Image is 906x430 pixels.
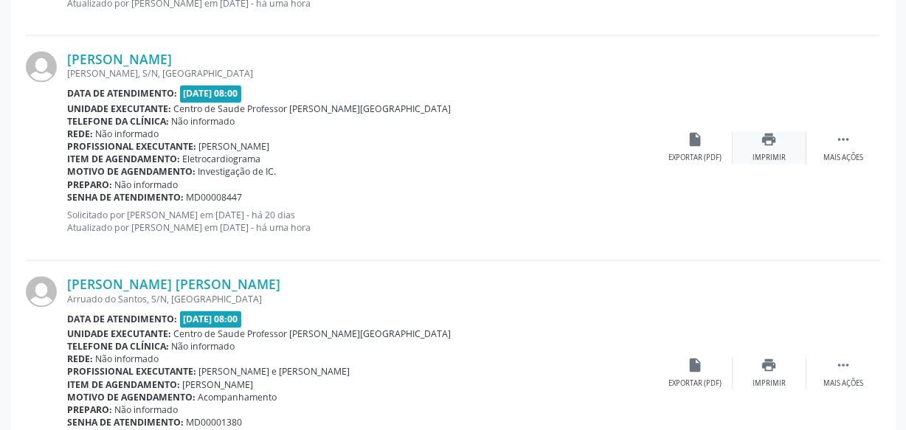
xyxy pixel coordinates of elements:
span: Acompanhamento [198,392,277,404]
span: [PERSON_NAME] [183,379,254,392]
a: [PERSON_NAME] [PERSON_NAME] [67,277,280,293]
b: Profissional executante: [67,141,196,153]
i: insert_drive_file [688,132,704,148]
span: [PERSON_NAME] [199,141,270,153]
b: Telefone da clínica: [67,341,169,353]
img: img [26,277,57,308]
i:  [835,132,851,148]
i:  [835,358,851,374]
b: Item de agendamento: [67,153,180,166]
div: Mais ações [823,153,863,164]
p: Solicitado por [PERSON_NAME] em [DATE] - há 20 dias Atualizado por [PERSON_NAME] em [DATE] - há u... [67,209,659,235]
img: img [26,52,57,83]
div: Exportar (PDF) [669,153,722,164]
b: Senha de atendimento: [67,192,184,204]
span: MD00008447 [187,192,243,204]
span: Investigação de IC. [198,166,277,178]
b: Telefone da clínica: [67,116,169,128]
span: MD00001380 [187,417,243,429]
b: Rede: [67,128,93,141]
span: [DATE] 08:00 [180,311,242,328]
span: [PERSON_NAME] e [PERSON_NAME] [199,366,350,378]
span: Centro de Saude Professor [PERSON_NAME][GEOGRAPHIC_DATA] [174,103,452,116]
div: Imprimir [753,153,786,164]
span: Não informado [172,116,235,128]
span: Não informado [96,128,159,141]
b: Motivo de agendamento: [67,166,196,178]
b: Senha de atendimento: [67,417,184,429]
span: [DATE] 08:00 [180,86,242,103]
span: Não informado [115,404,179,417]
div: Mais ações [823,379,863,389]
b: Data de atendimento: [67,88,177,100]
span: Não informado [96,353,159,366]
div: [PERSON_NAME], S/N, [GEOGRAPHIC_DATA] [67,68,659,80]
i: print [761,132,778,148]
span: Centro de Saude Professor [PERSON_NAME][GEOGRAPHIC_DATA] [174,328,452,341]
span: Eletrocardiograma [183,153,261,166]
b: Preparo: [67,179,112,192]
b: Profissional executante: [67,366,196,378]
div: Imprimir [753,379,786,389]
i: print [761,358,778,374]
b: Data de atendimento: [67,313,177,326]
span: Não informado [172,341,235,353]
b: Unidade executante: [67,103,171,116]
b: Item de agendamento: [67,379,180,392]
b: Unidade executante: [67,328,171,341]
div: Arruado do Santos, S/N, [GEOGRAPHIC_DATA] [67,294,659,306]
b: Rede: [67,353,93,366]
div: Exportar (PDF) [669,379,722,389]
b: Preparo: [67,404,112,417]
span: Não informado [115,179,179,192]
i: insert_drive_file [688,358,704,374]
a: [PERSON_NAME] [67,52,172,68]
b: Motivo de agendamento: [67,392,196,404]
